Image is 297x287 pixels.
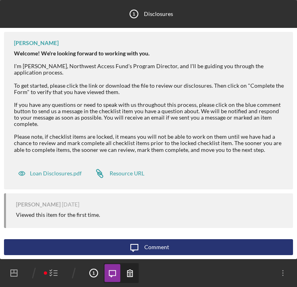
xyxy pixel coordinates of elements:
[16,201,61,208] div: [PERSON_NAME]
[14,63,285,76] div: I'm [PERSON_NAME], Northwest Access Fund's Program Director, and I'll be guiding you through the ...
[133,12,135,16] tspan: 1
[144,239,169,255] div: Comment
[14,165,86,181] button: Loan Disclosures.pdf
[16,212,100,218] div: Viewed this item for the first time.
[14,50,149,57] strong: Welcome! We're looking forward to working with you.
[90,165,144,181] a: Resource URL
[110,170,144,177] div: Resource URL
[14,40,59,46] div: [PERSON_NAME]
[30,170,82,177] div: Loan Disclosures.pdf
[4,239,293,255] button: Comment
[62,201,79,208] time: 2025-09-02 18:19
[144,11,173,17] div: Disclosures
[92,271,95,275] tspan: 1
[14,76,285,153] div: To get started, please click the link or download the file to review our disclosures. Then click ...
